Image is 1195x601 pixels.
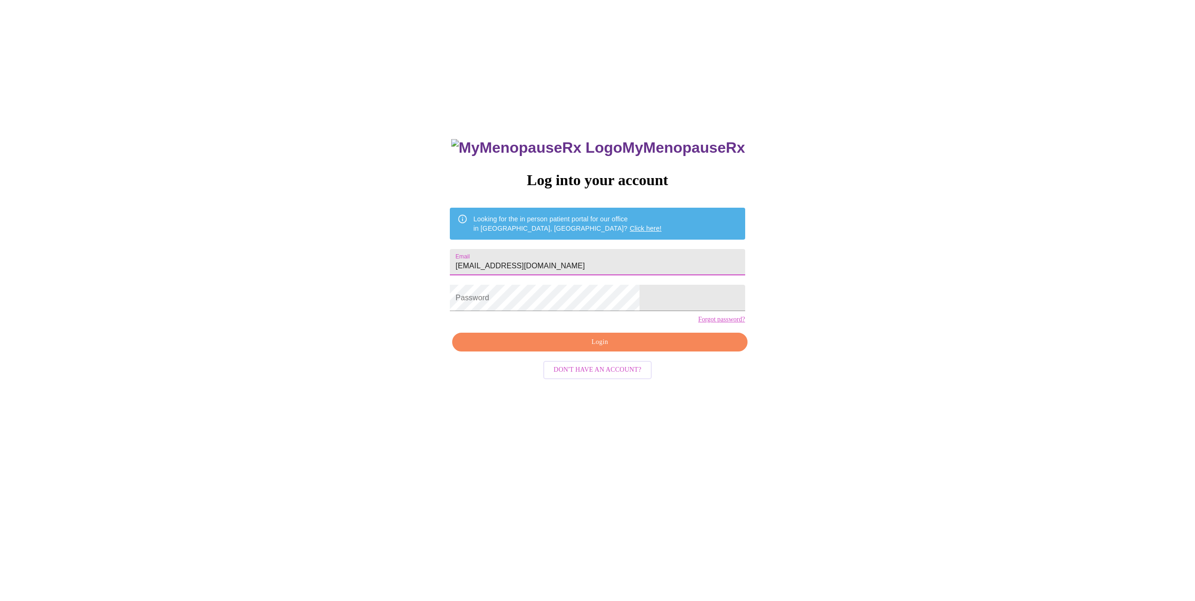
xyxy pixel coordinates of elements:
[452,333,747,352] button: Login
[541,365,654,373] a: Don't have an account?
[451,139,622,156] img: MyMenopauseRx Logo
[450,172,745,189] h3: Log into your account
[451,139,745,156] h3: MyMenopauseRx
[543,361,652,379] button: Don't have an account?
[473,211,662,237] div: Looking for the in person patient portal for our office in [GEOGRAPHIC_DATA], [GEOGRAPHIC_DATA]?
[630,225,662,232] a: Click here!
[554,364,641,376] span: Don't have an account?
[698,316,745,323] a: Forgot password?
[463,336,736,348] span: Login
